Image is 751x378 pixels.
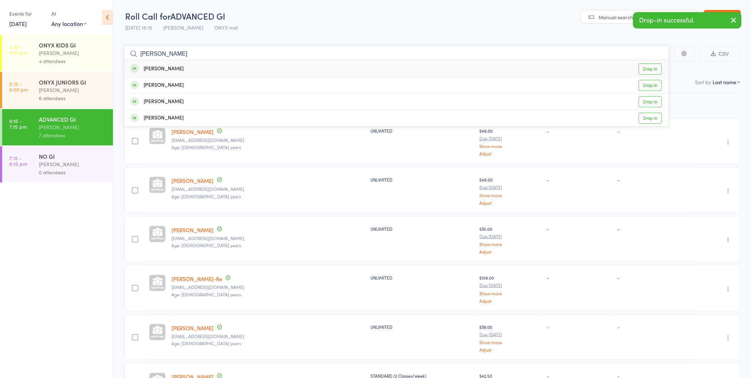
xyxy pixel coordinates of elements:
span: Age: [DEMOGRAPHIC_DATA] years [171,340,241,346]
a: [PERSON_NAME] [171,226,214,234]
div: [PERSON_NAME] [39,123,107,131]
time: 5:15 - 6:00 pm [9,81,28,92]
span: Age: [DEMOGRAPHIC_DATA] years [171,242,241,248]
div: [PERSON_NAME] [130,114,184,122]
div: [PERSON_NAME] [130,81,184,90]
a: 5:15 -6:00 pmONYX JUNIORS GI[PERSON_NAME]6 attendees [2,72,113,108]
span: [DATE] 18:15 [125,24,152,31]
div: UNLIMITED [371,226,474,232]
small: Due [DATE] [480,185,541,190]
a: Show more [480,340,541,344]
a: Drop in [639,113,662,124]
div: 0 attendees [39,168,107,177]
div: - [618,226,691,232]
a: Adjust [480,298,541,303]
div: $35.00 [480,226,541,254]
small: Due [DATE] [480,283,541,288]
div: ONYX KIDS GI [39,41,107,49]
span: Roll Call for [125,10,170,22]
time: 7:15 - 8:15 pm [9,155,27,167]
span: Age: [DEMOGRAPHIC_DATA] years [171,193,241,199]
small: Due [DATE] [480,136,541,141]
div: - [547,226,612,232]
div: 4 attendees [39,57,107,65]
a: Exit roll call [704,10,741,24]
div: $49.00 [480,177,541,205]
div: UNLIMITED [371,177,474,183]
a: Show more [480,291,541,296]
div: UNLIMITED [371,324,474,330]
small: stevenhuch@hotmail.com [171,334,365,339]
input: Search by name [124,46,669,62]
a: [PERSON_NAME]-Re [171,275,222,282]
a: Adjust [480,249,541,254]
span: Age: [DEMOGRAPHIC_DATA] years [171,144,241,150]
div: 7 attendees [39,131,107,139]
a: Show more [480,242,541,246]
a: 7:15 -8:15 pmNO GI[PERSON_NAME]0 attendees [2,146,113,183]
span: ADVANCED GI [170,10,225,22]
small: Due [DATE] [480,234,541,239]
a: [PERSON_NAME] [171,177,214,184]
a: [PERSON_NAME] [171,128,214,136]
div: - [618,324,691,330]
small: Brophymark4@gmail.com [171,187,365,191]
div: - [618,128,691,134]
div: - [618,275,691,281]
time: 4:30 - 5:15 pm [9,44,27,55]
a: [PERSON_NAME] [171,324,214,332]
div: 6 attendees [39,94,107,102]
span: Age: [DEMOGRAPHIC_DATA] years [171,291,241,297]
div: ONYX JUNIORS GI [39,78,107,86]
div: - [618,177,691,183]
div: - [547,177,612,183]
a: 4:30 -5:15 pmONYX KIDS GI[PERSON_NAME]4 attendees [2,35,113,71]
div: Events for [9,8,44,20]
a: Adjust [480,151,541,156]
button: CSV [700,46,740,62]
div: [PERSON_NAME] [130,98,184,106]
time: 6:15 - 7:15 pm [9,118,27,129]
div: Any location [51,20,87,27]
small: peterhitchenre@gmail.com [171,285,365,290]
div: Drop-in successful. [633,12,742,29]
span: Manual search [599,14,633,21]
div: At [51,8,87,20]
div: ADVANCED GI [39,115,107,123]
div: [PERSON_NAME] [39,160,107,168]
div: UNLIMITED [371,128,474,134]
a: Adjust [480,347,541,352]
a: Show more [480,193,541,198]
div: [PERSON_NAME] [130,65,184,73]
div: $49.00 [480,128,541,156]
div: NO GI [39,152,107,160]
a: Show more [480,144,541,148]
a: Adjust [480,200,541,205]
span: ONYX mat [214,24,238,31]
div: - [547,128,612,134]
div: [PERSON_NAME] [39,86,107,94]
a: [DATE] [9,20,27,27]
a: 6:15 -7:15 pmADVANCED GI[PERSON_NAME]7 attendees [2,109,113,145]
div: UNLIMITED [371,275,474,281]
a: Drop in [639,63,662,75]
div: - [547,324,612,330]
div: $109.00 [480,275,541,303]
a: Drop in [639,96,662,107]
label: Sort by [695,78,711,86]
small: Due [DATE] [480,332,541,337]
span: [PERSON_NAME] [163,24,203,31]
a: Drop in [639,80,662,91]
div: Last name [713,78,737,86]
div: $39.00 [480,324,541,352]
small: Abdulb1993@outlook.com [171,138,365,143]
small: garisanaic@yahoo.co.uk [171,236,365,241]
div: - [547,275,612,281]
div: [PERSON_NAME] [39,49,107,57]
